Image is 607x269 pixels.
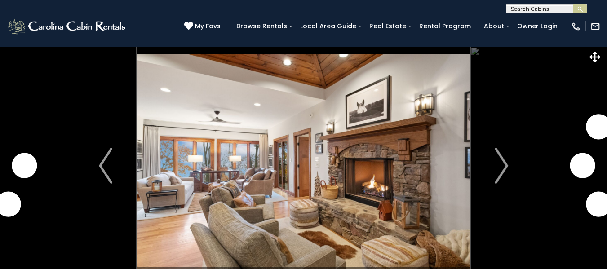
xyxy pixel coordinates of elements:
span: My Favs [195,22,221,31]
img: phone-regular-white.png [571,22,581,31]
a: Local Area Guide [296,19,361,33]
a: Owner Login [513,19,562,33]
img: White-1-2.png [7,18,128,35]
a: About [479,19,509,33]
a: Real Estate [365,19,411,33]
a: Browse Rentals [232,19,292,33]
img: mail-regular-white.png [590,22,600,31]
a: Rental Program [415,19,475,33]
a: My Favs [184,22,223,31]
img: arrow [495,148,508,184]
img: arrow [99,148,112,184]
